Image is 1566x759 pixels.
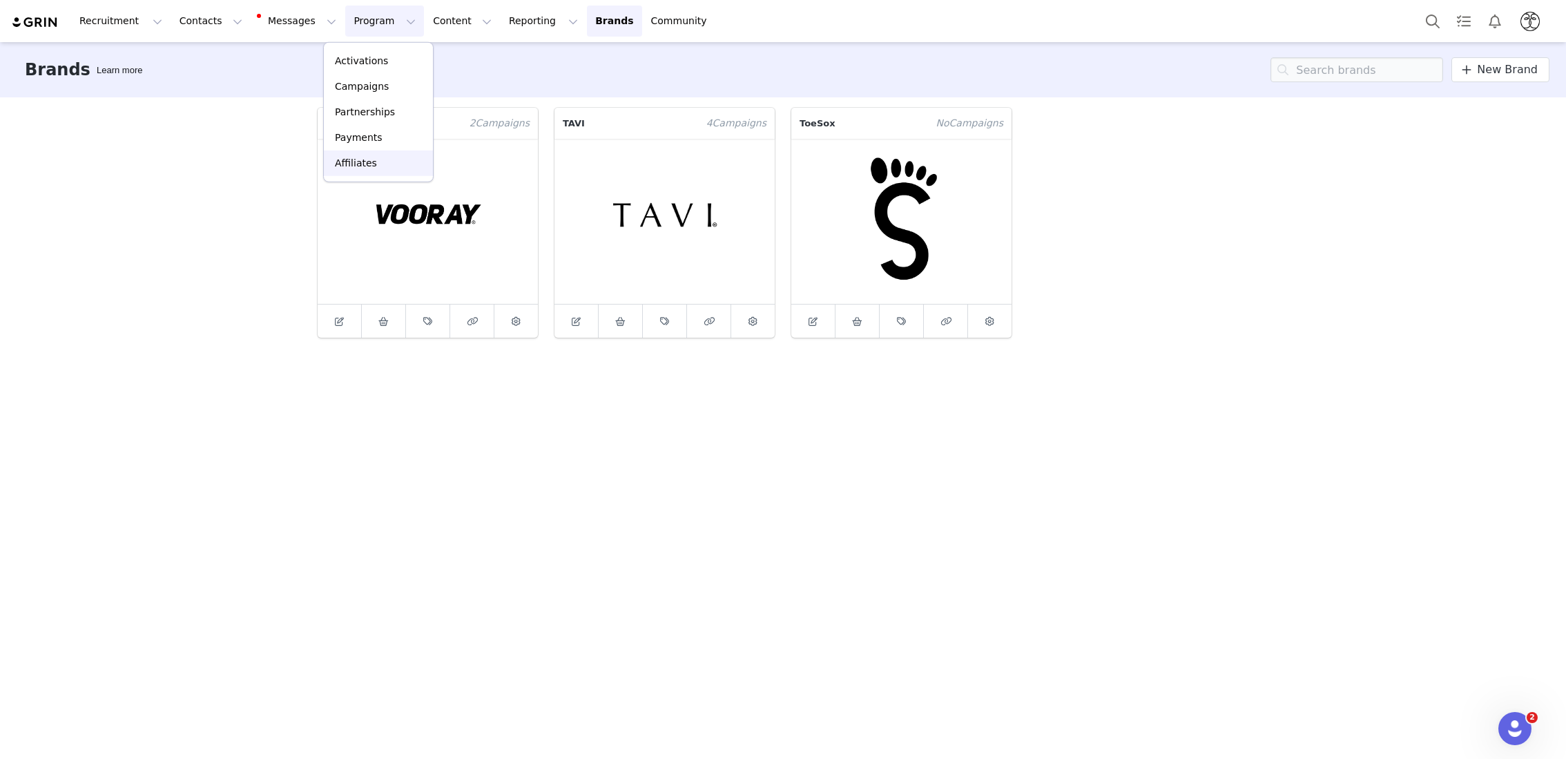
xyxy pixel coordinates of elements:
[470,116,476,131] span: 2
[1519,10,1541,32] img: b7628507-193f-4617-9875-5215a5dd29aa.png
[1418,6,1448,37] button: Search
[1527,712,1538,723] span: 2
[501,6,586,37] button: Reporting
[461,108,538,139] span: Campaign
[71,6,171,37] button: Recruitment
[587,6,641,37] a: Brands
[94,64,145,77] div: Tooltip anchor
[643,6,722,37] a: Community
[335,156,377,171] p: Affiliates
[335,54,388,68] p: Activations
[1511,10,1555,32] button: Profile
[1270,57,1443,82] input: Search brands
[425,6,500,37] button: Content
[1449,6,1479,37] a: Tasks
[345,6,424,37] button: Program
[1480,6,1510,37] button: Notifications
[25,57,90,82] h3: Brands
[11,16,59,29] img: grin logo
[1477,61,1538,78] span: New Brand
[525,116,530,131] span: s
[936,116,949,131] span: No
[251,6,345,37] button: Messages
[171,6,251,37] button: Contacts
[1451,57,1549,82] a: New Brand
[318,108,461,139] p: Vooray
[335,131,383,145] p: Payments
[335,79,389,94] p: Campaigns
[998,116,1003,131] span: s
[928,108,1012,139] span: Campaign
[706,116,713,131] span: 4
[335,105,395,119] p: Partnerships
[1498,712,1531,745] iframe: Intercom live chat
[762,116,766,131] span: s
[698,108,775,139] span: Campaign
[554,108,698,139] p: TAVI
[791,108,928,139] p: ToeSox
